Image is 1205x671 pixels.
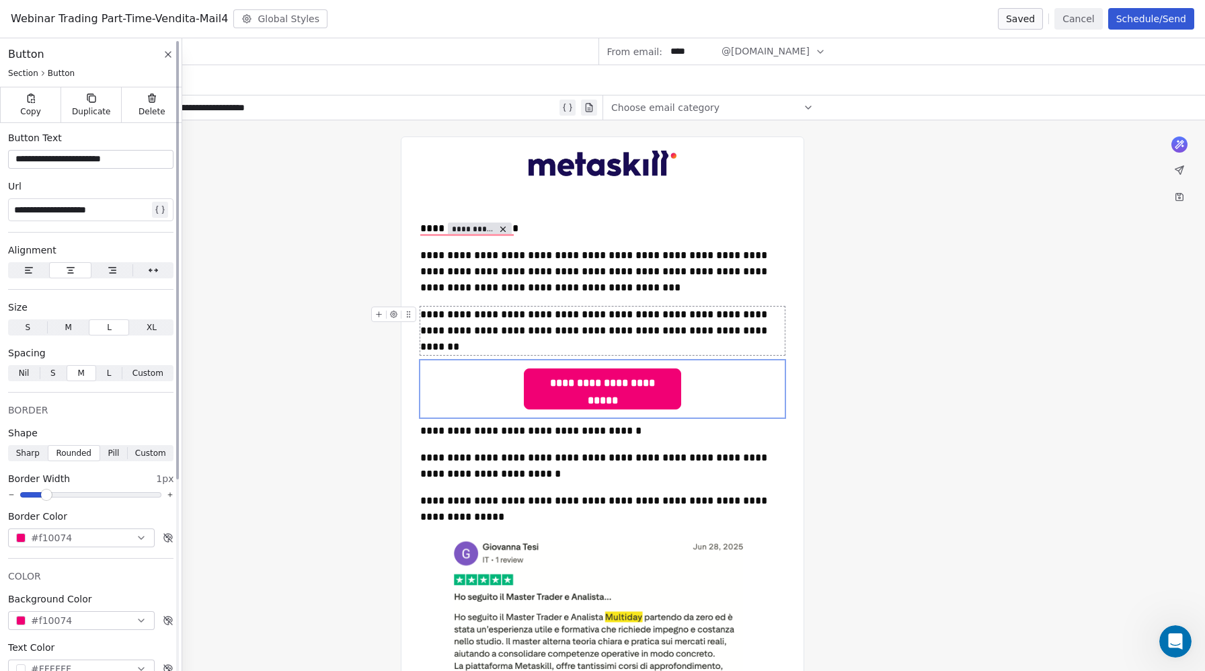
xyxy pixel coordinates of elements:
span: Alignment [8,243,56,257]
textarea: Message… [11,412,258,435]
button: Upload attachment [64,440,75,451]
span: Spacing [8,346,46,360]
button: Schedule/Send [1108,8,1194,30]
span: Delete [139,106,165,117]
span: M [65,321,71,333]
div: Siddarth says… [11,276,258,408]
div: Siddarth says… [11,245,258,276]
span: Background Color [8,592,92,606]
span: Custom [132,367,163,379]
div: Hi [PERSON_NAME],​Thank you for reaching out, I am checking on this and will be back to you short... [11,276,221,384]
span: Url [8,180,22,193]
span: Button [8,46,44,63]
span: Copy [20,106,41,117]
span: Webinar Trading Part-Time-Vendita-Mail4 [11,11,228,27]
span: Shape [8,426,38,440]
span: Section [8,68,38,79]
button: Cancel [1054,8,1102,30]
div: Our usual reply time 🕒 [22,182,210,208]
span: Choose email category [611,101,720,114]
b: [PERSON_NAME] [58,249,133,258]
div: Hello! I’ve noticed an issue: I scheduled the campaign at 6 PM and now it’s 10:54 PM and it’s sti... [59,3,247,95]
span: From email: [607,45,662,58]
span: S [26,321,31,333]
span: Sharp [16,447,40,459]
button: #f10074 [8,528,155,547]
iframe: Intercom live chat [1159,625,1192,658]
div: Fin says… [11,114,258,227]
img: Profile image for Siddarth [40,247,54,260]
h1: [PERSON_NAME] [65,7,153,17]
div: You’ll get replies here and in your email:✉️[PERSON_NAME][EMAIL_ADDRESS][DOMAIN_NAME]Our usual re... [11,114,221,216]
button: Emoji picker [21,440,32,451]
span: 1px [156,472,173,485]
a: [URL][DOMAIN_NAME] [59,30,227,54]
img: Profile image for Siddarth [38,7,60,29]
span: Pill [108,447,119,459]
span: XL [147,321,157,333]
button: Start recording [85,440,96,451]
div: [PERSON_NAME] • 34m ago [22,387,135,395]
span: @[DOMAIN_NAME] [722,44,810,58]
button: #f10074 [8,611,155,630]
span: Duplicate [72,106,110,117]
b: [PERSON_NAME][EMAIL_ADDRESS][DOMAIN_NAME] [22,149,205,173]
div: [DATE] [11,227,258,245]
div: Hi [PERSON_NAME], ​ Thank you for reaching out, I am checking on this and will be back to you sho... [22,284,210,376]
button: go back [9,5,34,31]
button: Global Styles [233,9,327,28]
div: BORDER [8,403,173,417]
span: Button Text [8,131,62,145]
div: COLOR [8,569,173,583]
div: Hi [PERSON_NAME], thanks [108,408,258,438]
span: Border Width [8,472,70,485]
span: #f10074 [31,531,72,545]
span: Custom [135,447,166,459]
div: Close [236,5,260,30]
div: You’ll get replies here and in your email: ✉️ [22,122,210,174]
span: #f10074 [31,614,72,628]
div: joined the conversation [58,247,229,260]
span: S [50,367,56,379]
b: 1 day [33,195,62,206]
button: Send a message… [231,435,252,457]
p: Active in the last 15m [65,17,161,30]
span: Border Color [8,510,67,523]
span: Size [8,301,28,314]
span: L [107,367,112,379]
button: Home [210,5,236,31]
span: Nil [19,367,30,379]
span: Text Color [8,641,54,654]
button: Saved [998,8,1043,30]
button: Gif picker [42,440,53,451]
div: Darya says… [11,408,258,454]
span: Button [48,68,75,79]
